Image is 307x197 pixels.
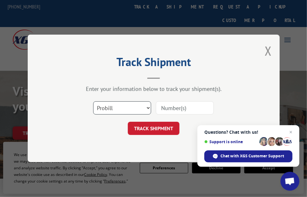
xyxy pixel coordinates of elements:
div: Chat with XGS Customer Support [204,150,293,162]
button: Close modal [265,42,272,59]
span: Questions? Chat with us! [204,130,293,135]
span: Support is online [204,139,257,144]
span: Chat with XGS Customer Support [221,153,284,159]
div: Enter your information below to track your shipment(s). [59,86,248,93]
div: Open chat [281,172,299,191]
button: TRACK SHIPMENT [128,122,179,135]
input: Number(s) [156,102,214,115]
h2: Track Shipment [59,58,248,70]
span: Close chat [287,128,295,136]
